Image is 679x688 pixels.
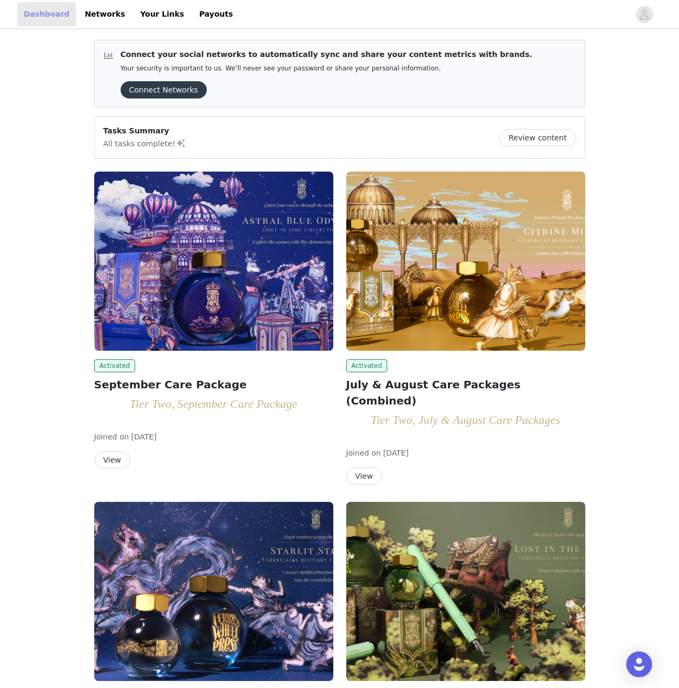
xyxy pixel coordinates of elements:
[94,502,333,681] img: Ferris Wheel Press (EU)
[94,172,333,351] img: Ferris Wheel Press (EU)
[131,432,157,441] span: [DATE]
[193,2,240,26] a: Payouts
[94,377,333,393] h2: September Care Package
[370,413,560,427] em: Tier Two, July & August Care Packages
[346,449,381,457] span: Joined on
[94,451,130,469] button: View
[639,6,649,23] div: avatar
[121,49,533,60] p: Connect your social networks to automatically sync and share your content metrics with brands.
[94,359,136,372] span: Activated
[130,397,297,410] em: Tier Two, September Care Package
[346,502,585,681] img: Ferris Wheel Press (EU)
[94,432,129,441] span: Joined on
[346,377,585,409] h2: July & August Care Packages (Combined)
[103,137,186,150] p: All tasks complete!
[346,172,585,351] img: Ferris Wheel Press (EU)
[121,81,207,98] button: Connect Networks
[94,456,130,464] a: View
[346,472,382,480] a: View
[499,129,576,146] button: Review content
[17,2,76,26] a: Dashboard
[121,65,533,73] p: Your security is important to us. We’ll never see your password or share your personal information.
[626,651,652,677] div: Open Intercom Messenger
[346,359,388,372] span: Activated
[346,467,382,485] button: View
[78,2,131,26] a: Networks
[134,2,191,26] a: Your Links
[383,449,409,457] span: [DATE]
[103,125,186,137] p: Tasks Summary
